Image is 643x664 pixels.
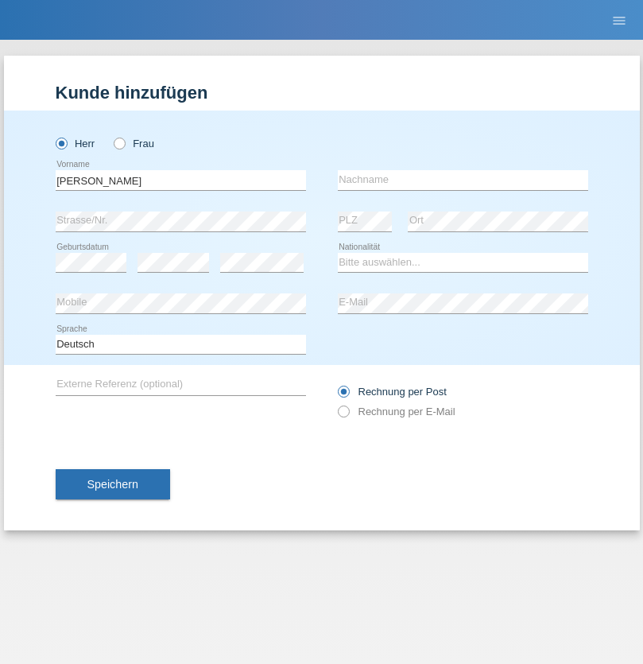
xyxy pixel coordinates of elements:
[56,469,170,499] button: Speichern
[611,13,627,29] i: menu
[56,138,95,149] label: Herr
[338,406,348,425] input: Rechnung per E-Mail
[603,15,635,25] a: menu
[338,406,455,417] label: Rechnung per E-Mail
[87,478,138,491] span: Speichern
[338,386,348,406] input: Rechnung per Post
[114,138,124,148] input: Frau
[338,386,447,398] label: Rechnung per Post
[56,138,66,148] input: Herr
[114,138,154,149] label: Frau
[56,83,588,103] h1: Kunde hinzufügen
